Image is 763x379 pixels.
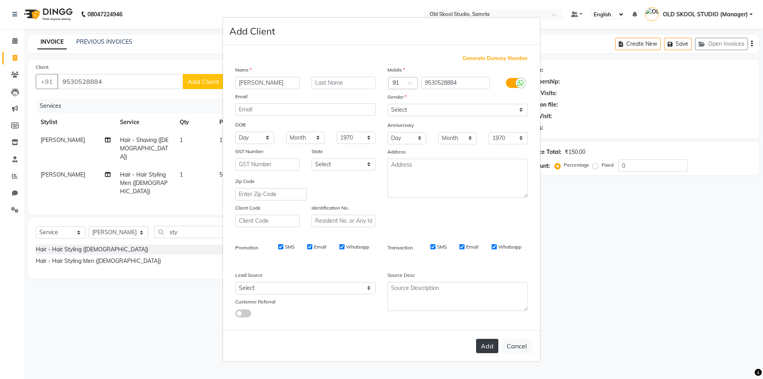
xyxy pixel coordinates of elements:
label: SMS [285,243,294,251]
label: State [312,148,323,155]
input: Email [235,103,376,116]
label: Email [466,243,478,251]
label: GST Number [235,148,263,155]
label: Anniversary [387,122,414,129]
label: SMS [437,243,447,251]
button: Cancel [502,338,532,354]
label: Whatsapp [498,243,521,251]
label: Transaction [387,244,413,251]
label: Customer Referral [235,298,275,305]
label: Name [235,66,252,74]
label: Address [387,148,406,155]
input: Client Code [235,215,300,227]
input: First Name [235,77,300,89]
button: Add [476,339,498,353]
input: GST Number [235,158,300,171]
span: Generate Dummy Number [463,54,528,62]
input: Last Name [312,77,376,89]
input: Enter Zip Code [235,188,307,200]
input: Mobile [421,77,490,89]
h4: Add Client [229,24,275,38]
label: Gender [387,93,407,101]
label: Client Code [235,204,261,212]
label: Source Desc [387,272,415,279]
label: Identification No. [312,204,349,212]
label: Promotion [235,244,258,251]
label: Mobile [387,66,405,74]
label: Email [314,243,326,251]
label: Zip Code [235,178,255,185]
label: Lead Source [235,272,263,279]
label: Email [235,93,248,100]
label: Whatsapp [346,243,369,251]
input: Resident No. or Any Id [312,215,376,227]
label: DOB [235,121,246,128]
